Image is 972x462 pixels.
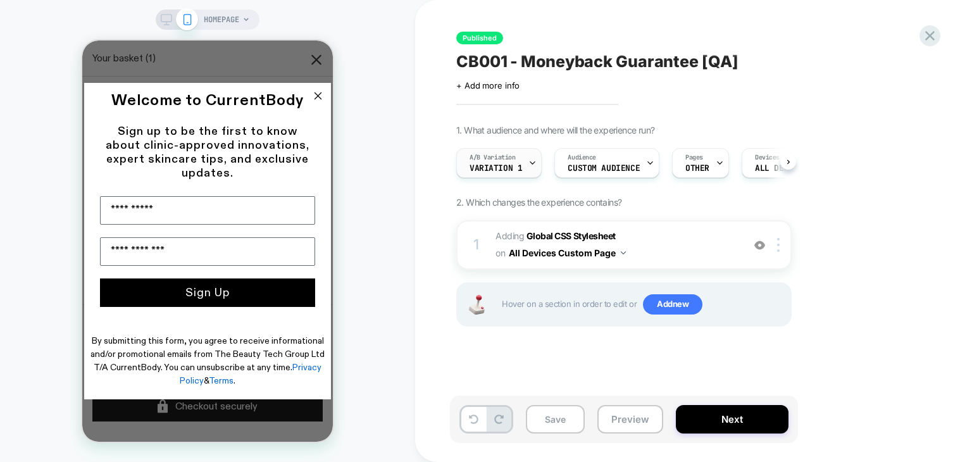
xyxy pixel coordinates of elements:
button: Save [526,405,585,434]
span: Audience [568,153,596,162]
span: Variation 1 [470,164,522,173]
span: ALL DEVICES [755,164,807,173]
span: Published [456,32,503,44]
img: crossed eye [754,240,765,251]
input: Email Address [18,197,233,225]
span: on [495,245,505,261]
img: Joystick [464,295,489,315]
span: Sign up to be the first to know about clinic-approved innovations, expert skincare tips, and excl... [23,84,227,139]
button: Sign Up [18,238,233,266]
button: Preview [597,405,663,434]
span: Adding [495,228,737,262]
span: 1. What audience and where will the experience run? [456,125,654,135]
span: Devices [755,153,780,162]
a: Terms [127,334,151,346]
span: HOMEPAGE [204,9,239,30]
span: OTHER [685,164,709,173]
span: CB001 - Moneyback Guarantee [QA] [456,52,738,71]
img: down arrow [621,251,626,254]
span: Add new [643,294,702,315]
p: By submitting this form, you agree to receive informational and/or promotional emails from The Be... [6,294,245,347]
span: Hover on a section in order to edit or [502,294,784,315]
button: All Devices Custom Page [509,244,626,262]
span: 2. Which changes the experience contains? [456,197,621,208]
a: Privacy Policy [97,321,239,346]
span: Custom Audience [568,164,640,173]
span: Welcome to CurrentBody [29,50,221,68]
span: Pages [685,153,703,162]
button: Next [676,405,788,434]
div: 1 [470,232,483,258]
button: Close dialog [228,47,244,63]
input: First Name [18,156,233,184]
span: A/B Variation [470,153,516,162]
img: close [777,238,780,252]
span: + Add more info [456,80,520,91]
b: Global CSS Stylesheet [526,230,616,241]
